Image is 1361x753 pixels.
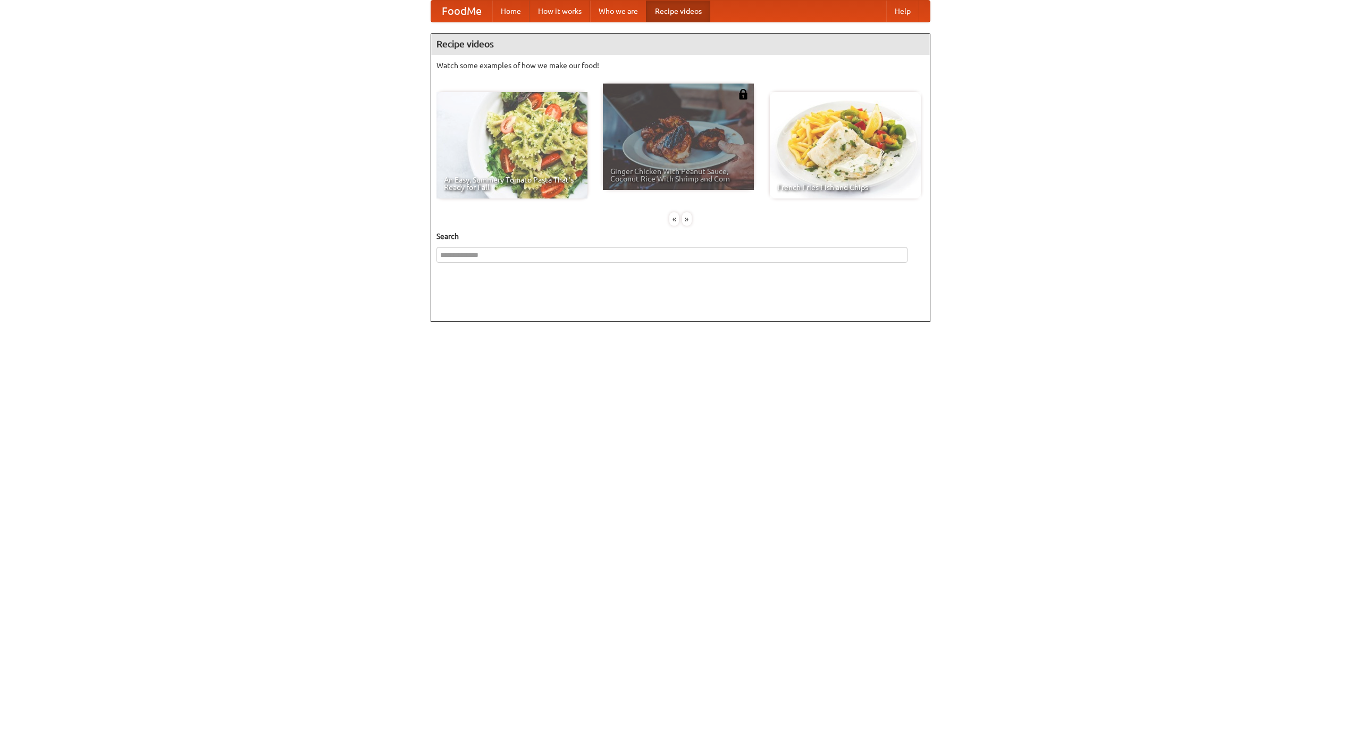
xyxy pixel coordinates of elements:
[431,1,492,22] a: FoodMe
[777,184,913,191] span: French Fries Fish and Chips
[590,1,646,22] a: Who we are
[444,176,580,191] span: An Easy, Summery Tomato Pasta That's Ready for Fall
[431,34,930,55] h4: Recipe videos
[886,1,919,22] a: Help
[682,212,692,226] div: »
[669,212,679,226] div: «
[492,1,530,22] a: Home
[436,60,925,71] p: Watch some examples of how we make our food!
[436,92,587,198] a: An Easy, Summery Tomato Pasta That's Ready for Fall
[436,231,925,242] h5: Search
[530,1,590,22] a: How it works
[770,92,921,198] a: French Fries Fish and Chips
[646,1,710,22] a: Recipe videos
[738,89,749,100] img: 483408.png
